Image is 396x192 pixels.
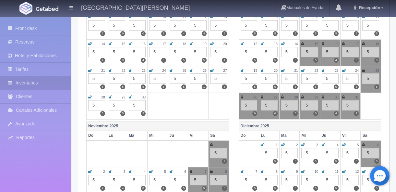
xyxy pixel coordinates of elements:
small: 22 [315,69,318,72]
label: 5 [313,186,318,191]
label: 5 [354,84,359,89]
label: 2 [354,111,359,116]
div: 5 [362,175,379,185]
label: 5 [374,159,379,164]
small: 5 [164,170,166,173]
small: 19 [254,69,257,72]
label: 5 [120,84,125,89]
th: Ma [127,131,148,140]
label: 5 [100,31,105,36]
div: 5 [301,175,318,185]
label: 5 [354,31,359,36]
div: 5 [322,175,339,185]
div: 5 [281,20,298,31]
th: Lu [107,131,127,140]
label: 0 [141,31,146,36]
label: 5 [222,186,227,191]
div: 5 [109,20,126,31]
div: 5 [210,148,227,158]
label: 5 [293,31,298,36]
small: 18 [183,42,186,46]
small: 4 [337,143,339,147]
th: Noviembre 2025 [87,122,229,131]
div: 5 [190,20,207,31]
label: 5 [273,58,278,63]
label: 1 [161,31,166,36]
small: 7 [103,15,105,19]
label: 2 [222,159,227,164]
label: 5 [354,159,359,164]
label: 4 [161,186,166,191]
small: 8 [225,170,227,173]
div: 5 [301,20,318,31]
small: 16 [335,42,338,46]
small: 17 [162,42,166,46]
div: 5 [170,175,186,185]
small: 2 [103,170,105,173]
small: 21 [294,69,298,72]
div: 5 [88,100,105,110]
div: 5 [261,175,278,185]
small: 2 [296,143,298,147]
div: 5 [170,20,186,31]
div: 5 [261,73,278,84]
div: 5 [322,47,339,57]
div: 5 [129,175,146,185]
div: 5 [281,100,298,110]
div: 5 [301,47,318,57]
small: 30 [142,96,146,99]
div: 5 [129,73,146,84]
label: 4 [222,58,227,63]
div: 5 [261,148,278,158]
div: 5 [322,20,339,31]
div: 5 [109,47,126,57]
div: 5 [241,20,258,31]
small: 8 [276,170,278,173]
div: 5 [342,47,359,57]
small: 1 [225,143,227,147]
label: 5 [334,159,339,164]
label: 5 [202,186,207,191]
div: 5 [281,148,298,158]
label: 5 [313,84,318,89]
div: 5 [322,100,339,110]
small: 20 [274,69,277,72]
label: 3 [120,58,125,63]
small: 11 [376,15,379,19]
label: 5 [374,186,379,191]
label: 4 [334,58,339,63]
div: 5 [301,148,318,158]
label: 4 [181,31,186,36]
small: 22 [122,69,125,72]
div: 5 [362,73,379,84]
label: 5 [141,84,146,89]
div: 5 [342,100,359,110]
th: Ju [320,131,341,140]
div: 5 [149,20,166,31]
label: 0 [273,111,278,116]
label: 5 [354,186,359,191]
label: 0 [313,111,318,116]
label: 5 [141,111,146,116]
small: 30 [335,96,338,99]
label: 1 [202,84,207,89]
div: 5 [261,20,278,31]
small: 19 [203,42,207,46]
th: Lu [259,131,280,140]
small: 3 [124,170,126,173]
th: Sa [361,131,381,140]
small: 23 [335,69,338,72]
small: 27 [274,96,277,99]
small: 14 [101,42,105,46]
th: Diciembre 2025 [239,122,381,131]
label: 5 [252,84,257,89]
h4: [GEOGRAPHIC_DATA][PERSON_NAME] [81,3,190,11]
small: 23 [142,69,146,72]
label: 5 [313,31,318,36]
small: 31 [355,96,359,99]
label: 5 [181,186,186,191]
div: 5 [362,47,379,57]
div: 5 [170,73,186,84]
div: 5 [342,20,359,31]
small: 13 [274,42,277,46]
